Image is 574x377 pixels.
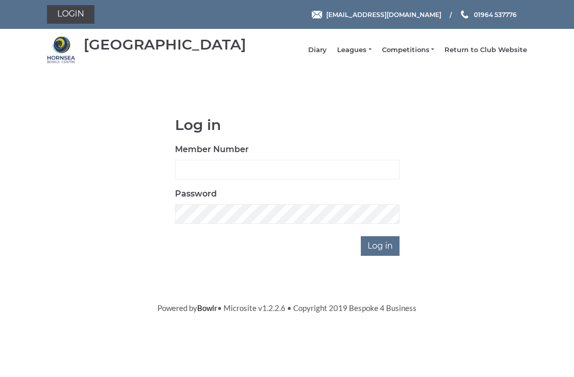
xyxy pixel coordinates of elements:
div: [GEOGRAPHIC_DATA] [84,37,246,53]
a: Diary [308,45,327,55]
span: Powered by • Microsite v1.2.2.6 • Copyright 2019 Bespoke 4 Business [157,303,417,313]
a: Email [EMAIL_ADDRESS][DOMAIN_NAME] [312,10,441,20]
a: Phone us 01964 537776 [459,10,517,20]
span: 01964 537776 [474,10,517,18]
a: Bowlr [197,303,217,313]
a: Login [47,5,94,24]
img: Hornsea Bowls Centre [47,36,75,64]
a: Competitions [382,45,434,55]
h1: Log in [175,117,400,133]
a: Return to Club Website [444,45,527,55]
label: Password [175,188,217,200]
img: Phone us [461,10,468,19]
input: Log in [361,236,400,256]
label: Member Number [175,143,249,156]
a: Leagues [337,45,371,55]
span: [EMAIL_ADDRESS][DOMAIN_NAME] [326,10,441,18]
img: Email [312,11,322,19]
